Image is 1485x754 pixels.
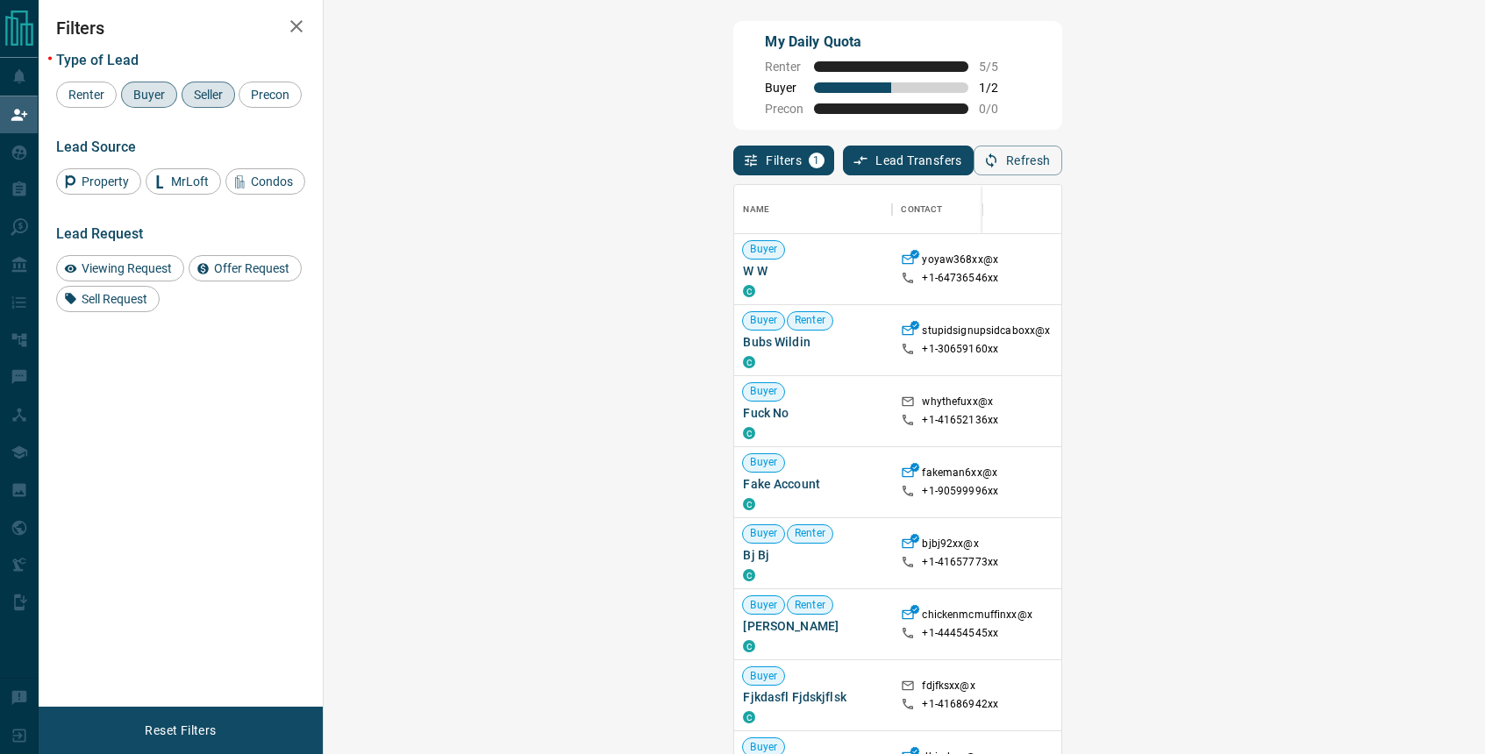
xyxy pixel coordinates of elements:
[810,154,823,167] span: 1
[979,60,1017,74] span: 5 / 5
[743,185,769,234] div: Name
[922,253,998,271] p: yoyaw368xx@x
[56,139,136,155] span: Lead Source
[734,185,892,234] div: Name
[974,146,1062,175] button: Refresh
[56,52,139,68] span: Type of Lead
[765,102,803,116] span: Precon
[743,617,883,635] span: [PERSON_NAME]
[765,32,1017,53] p: My Daily Quota
[743,475,883,493] span: Fake Account
[743,640,755,652] div: condos.ca
[788,526,832,541] span: Renter
[922,555,998,570] p: +1- 41657773xx
[56,168,141,195] div: Property
[743,262,883,280] span: W W
[146,168,221,195] div: MrLoft
[743,455,784,470] span: Buyer
[922,484,998,499] p: +1- 90599996xx
[743,598,784,613] span: Buyer
[788,598,832,613] span: Renter
[922,342,998,357] p: +1- 30659160xx
[922,324,1050,342] p: stupidsignupsidcaboxx@x
[121,82,177,108] div: Buyer
[743,356,755,368] div: condos.ca
[165,174,215,188] span: MrLoft
[765,81,803,95] span: Buyer
[922,679,975,697] p: fdjfksxx@x
[245,174,299,188] span: Condos
[188,88,229,102] span: Seller
[189,255,302,281] div: Offer Request
[56,286,160,312] div: Sell Request
[922,271,998,286] p: +1- 64736546xx
[743,333,883,351] span: Bubs Wildin
[743,669,784,684] span: Buyer
[922,466,997,484] p: fakeman6xx@x
[743,427,755,439] div: condos.ca
[75,292,153,306] span: Sell Request
[765,60,803,74] span: Renter
[743,404,883,422] span: Fuck No
[743,526,784,541] span: Buyer
[245,88,296,102] span: Precon
[892,185,1032,234] div: Contact
[743,688,883,706] span: Fjkdasfl Fjdskjflsk
[239,82,302,108] div: Precon
[922,608,1032,626] p: chickenmcmuffinxx@x
[56,255,184,281] div: Viewing Request
[75,261,178,275] span: Viewing Request
[843,146,974,175] button: Lead Transfers
[225,168,305,195] div: Condos
[62,88,111,102] span: Renter
[56,82,117,108] div: Renter
[743,498,755,510] div: condos.ca
[56,225,143,242] span: Lead Request
[133,715,227,745] button: Reset Filters
[979,81,1017,95] span: 1 / 2
[743,285,755,297] div: condos.ca
[743,384,784,399] span: Buyer
[743,711,755,723] div: condos.ca
[922,626,998,641] p: +1- 44454545xx
[922,537,978,555] p: bjbj92xx@x
[788,313,832,328] span: Renter
[743,569,755,581] div: condos.ca
[922,413,998,428] p: +1- 41652136xx
[979,102,1017,116] span: 0 / 0
[733,146,834,175] button: Filters1
[743,313,784,328] span: Buyer
[922,395,993,413] p: whythefuxx@x
[743,546,883,564] span: Bj Bj
[208,261,296,275] span: Offer Request
[743,242,784,257] span: Buyer
[75,174,135,188] span: Property
[922,697,998,712] p: +1- 41686942xx
[901,185,942,234] div: Contact
[182,82,235,108] div: Seller
[56,18,305,39] h2: Filters
[127,88,171,102] span: Buyer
